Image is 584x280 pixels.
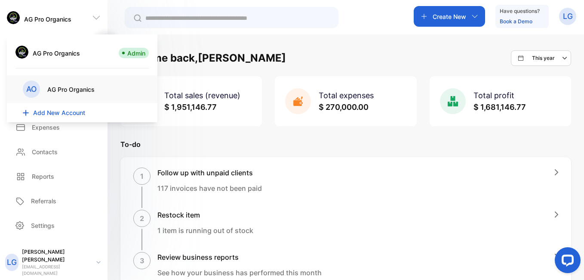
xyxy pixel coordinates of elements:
h1: Review business reports [157,252,322,262]
p: 117 invoices have not been paid [157,183,262,193]
span: $ 1,681,146.77 [473,103,526,112]
p: Admin [127,49,145,58]
p: Expenses [32,123,60,132]
span: $ 1,951,146.77 [164,103,217,112]
span: $ 270,000.00 [319,103,369,112]
p: [EMAIL_ADDRESS][DOMAIN_NAME] [22,264,89,277]
span: Total profit [473,91,514,100]
h1: Restock item [157,210,253,220]
p: This year [532,54,555,62]
span: Total sales (revenue) [164,91,240,100]
p: Referrals [31,196,56,205]
h1: Welcome back, [PERSON_NAME] [120,50,286,66]
button: LG [559,6,576,27]
p: 1 [140,171,144,181]
iframe: LiveChat chat widget [548,244,584,280]
p: AO [26,84,37,95]
p: 3 [140,255,144,266]
button: Create New [414,6,485,27]
span: Add New Account [33,108,85,117]
button: Add New Account [23,108,85,117]
p: AG Pro Organics [33,49,80,58]
p: Contacts [32,147,58,156]
p: [PERSON_NAME] [PERSON_NAME] [22,248,89,264]
button: This year [511,50,571,66]
p: 1 item is running out of stock [157,225,253,236]
span: Total expenses [319,91,374,100]
h1: Follow up with unpaid clients [157,168,262,178]
img: logo [7,11,20,24]
p: LG [563,11,573,22]
img: business Logo [15,46,28,59]
p: Reports [32,172,54,181]
p: AG Pro Organics [24,15,71,24]
p: To-do [120,139,571,149]
p: 2 [140,213,144,224]
p: Settings [31,221,55,230]
p: See how your business has performed this month [157,268,322,278]
p: Create New [433,12,466,21]
p: AG Pro Organics [47,85,95,94]
p: Have questions? [500,7,540,16]
p: LG [7,257,17,268]
a: Book a Demo [500,18,532,25]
